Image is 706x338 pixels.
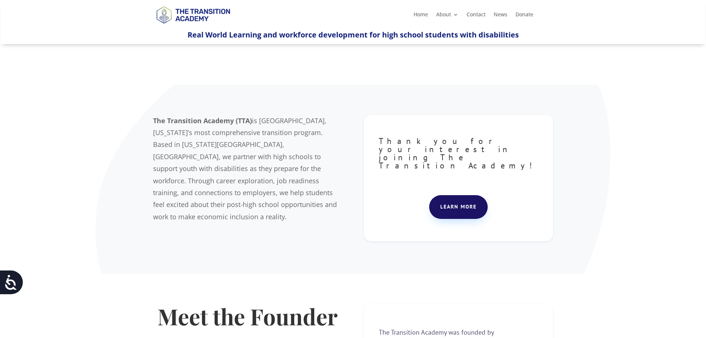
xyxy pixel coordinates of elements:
a: About [436,12,458,20]
a: News [494,12,507,20]
a: Home [414,12,428,20]
a: Contact [467,12,485,20]
span: Real World Learning and workforce development for high school students with disabilities [188,30,519,40]
a: Donate [516,12,533,20]
span: is [GEOGRAPHIC_DATA], [US_STATE]’s most comprehensive transition program. Based in [US_STATE][GEO... [153,116,337,221]
strong: Meet the Founder [158,301,338,331]
span: Thank you for your interest in joining The Transition Academy! [379,136,537,171]
b: The Transition Academy (TTA) [153,116,252,125]
a: Learn more [429,195,488,219]
img: TTA Brand_TTA Primary Logo_Horizontal_Light BG [153,1,233,28]
a: Logo-Noticias [153,22,233,29]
